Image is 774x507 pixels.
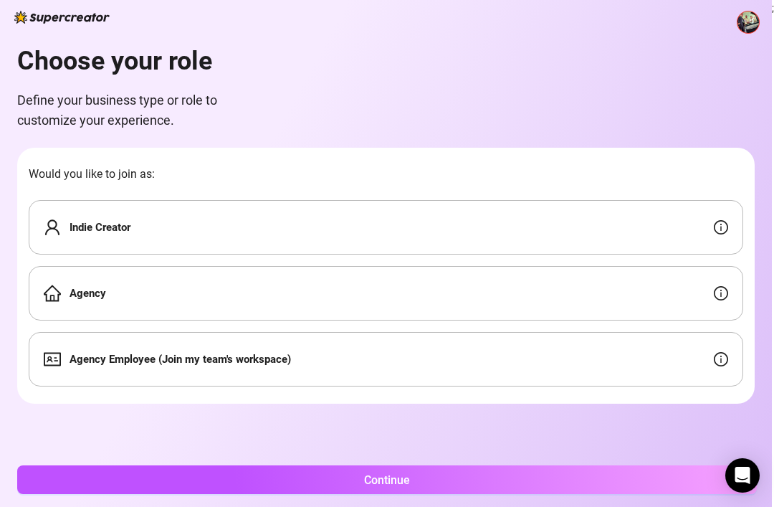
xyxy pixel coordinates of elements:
button: Continue [17,465,757,494]
div: Open Intercom Messenger [725,458,760,493]
strong: Agency [70,287,106,300]
span: info-circle [714,352,728,366]
strong: Indie Creator [70,221,130,234]
span: info-circle [714,220,728,234]
img: logo [14,11,110,24]
span: home [44,285,61,302]
span: info-circle [714,286,728,300]
h1: Choose your role [17,46,232,77]
span: Continue [364,473,410,487]
span: Would you like to join as: [29,165,743,183]
span: idcard [44,351,61,368]
strong: Agency Employee (Join my team's workspace) [70,353,291,366]
span: user [44,219,61,236]
img: ACg8ocJ2hriJjgIIt4qLPoMxWw6QkwH5vkl6yEj24zjE7YI6v_5dp6o=s96-c [737,11,759,33]
span: Define your business type or role to customize your experience. [17,90,232,131]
